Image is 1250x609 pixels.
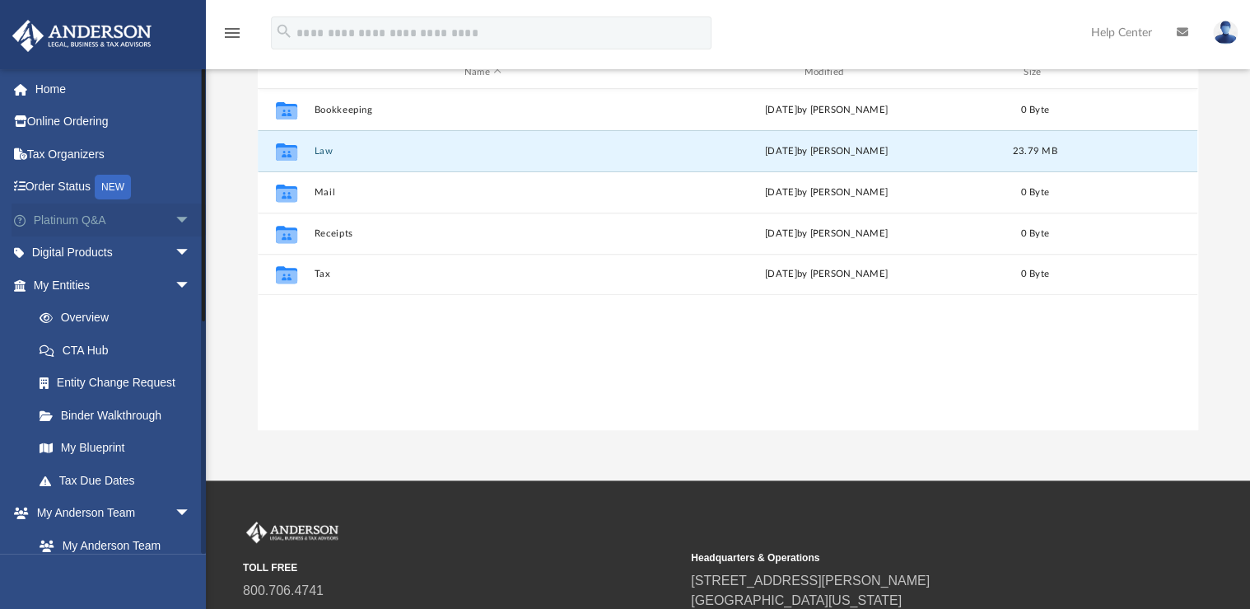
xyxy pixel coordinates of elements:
small: TOLL FREE [243,560,679,575]
a: Platinum Q&Aarrow_drop_down [12,204,216,237]
div: [DATE] by [PERSON_NAME] [658,227,995,241]
span: 0 Byte [1021,229,1050,238]
div: [DATE] by [PERSON_NAME] [658,144,995,159]
button: Mail [315,187,651,198]
div: [DATE] by [PERSON_NAME] [658,267,995,282]
span: 23.79 MB [1013,147,1057,156]
a: My Anderson Teamarrow_drop_down [12,497,208,530]
a: Tax Organizers [12,138,216,171]
i: search [275,22,293,40]
div: Size [1002,65,1068,80]
a: Digital Productsarrow_drop_down [12,237,216,269]
div: [DATE] by [PERSON_NAME] [658,185,995,200]
a: My Anderson Team [23,529,199,562]
span: 0 Byte [1021,188,1050,197]
a: Home [12,73,216,105]
a: Tax Due Dates [23,464,216,497]
a: Binder Walkthrough [23,399,216,432]
a: CTA Hub [23,334,216,367]
a: My Entitiesarrow_drop_down [12,269,216,302]
img: Anderson Advisors Platinum Portal [7,20,156,52]
div: Name [314,65,651,80]
img: User Pic [1213,21,1238,45]
button: Tax [315,269,651,280]
span: arrow_drop_down [175,269,208,302]
div: NEW [95,175,131,199]
small: Headquarters & Operations [691,550,1127,565]
a: My Blueprint [23,432,208,465]
a: menu [222,31,242,43]
a: 800.706.4741 [243,583,324,597]
a: Online Ordering [12,105,216,138]
div: id [1075,65,1191,80]
div: [DATE] by [PERSON_NAME] [658,103,995,118]
button: Law [315,146,651,157]
span: 0 Byte [1021,105,1050,115]
img: Anderson Advisors Platinum Portal [243,522,342,543]
a: [STREET_ADDRESS][PERSON_NAME] [691,574,930,588]
div: grid [258,89,1197,430]
i: menu [222,23,242,43]
span: arrow_drop_down [175,204,208,237]
div: Modified [658,65,995,80]
a: Entity Change Request [23,367,216,400]
a: Order StatusNEW [12,171,216,204]
span: arrow_drop_down [175,497,208,531]
a: [GEOGRAPHIC_DATA][US_STATE] [691,593,902,607]
span: 0 Byte [1021,269,1050,279]
span: arrow_drop_down [175,237,208,270]
button: Bookkeeping [315,105,651,115]
a: Overview [23,302,216,335]
button: Receipts [315,228,651,239]
div: id [265,65,306,80]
